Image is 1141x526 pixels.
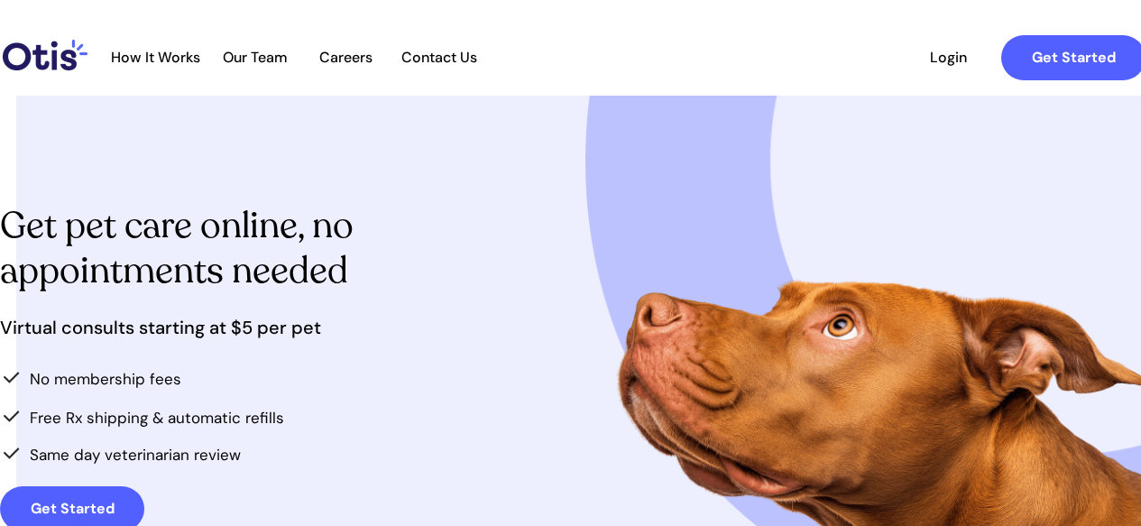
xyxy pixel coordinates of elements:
span: Login [906,49,989,66]
a: Contact Us [391,49,486,67]
span: Free Rx shipping & automatic refills [30,408,284,428]
span: Contact Us [391,49,486,66]
a: Login [906,35,989,80]
span: Careers [301,49,390,66]
strong: Get Started [1032,48,1116,67]
span: Same day veterinarian review [30,445,241,465]
a: Careers [301,49,390,67]
a: How It Works [102,49,209,67]
a: Our Team [211,49,299,67]
span: No membership fees [30,369,181,389]
span: Our Team [211,49,299,66]
span: How It Works [102,49,209,66]
strong: Get Started [31,499,115,518]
